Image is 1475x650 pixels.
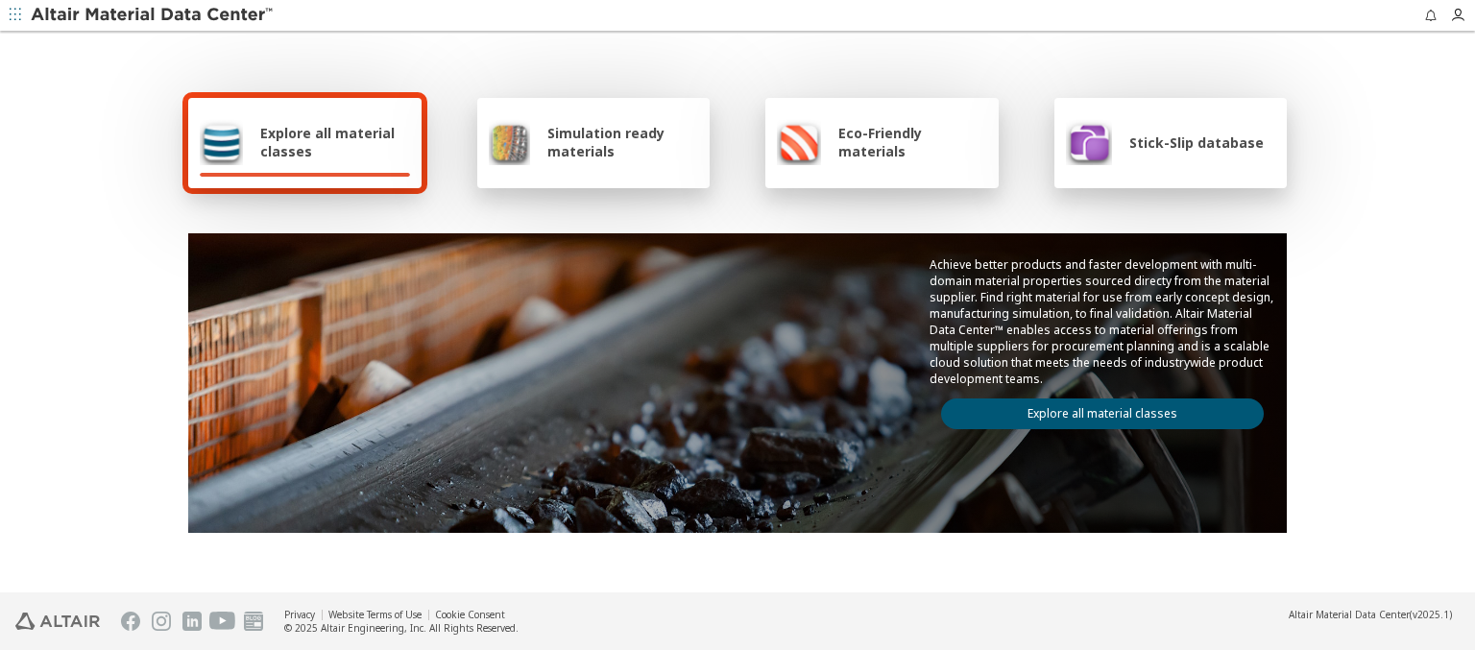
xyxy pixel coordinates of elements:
[260,124,410,160] span: Explore all material classes
[15,613,100,630] img: Altair Engineering
[1129,133,1264,152] span: Stick-Slip database
[284,621,519,635] div: © 2025 Altair Engineering, Inc. All Rights Reserved.
[547,124,698,160] span: Simulation ready materials
[838,124,986,160] span: Eco-Friendly materials
[489,119,530,165] img: Simulation ready materials
[777,119,821,165] img: Eco-Friendly materials
[31,6,276,25] img: Altair Material Data Center
[328,608,422,621] a: Website Terms of Use
[435,608,505,621] a: Cookie Consent
[1289,608,1452,621] div: (v2025.1)
[1066,119,1112,165] img: Stick-Slip database
[284,608,315,621] a: Privacy
[941,398,1264,429] a: Explore all material classes
[1289,608,1410,621] span: Altair Material Data Center
[200,119,243,165] img: Explore all material classes
[930,256,1275,387] p: Achieve better products and faster development with multi-domain material properties sourced dire...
